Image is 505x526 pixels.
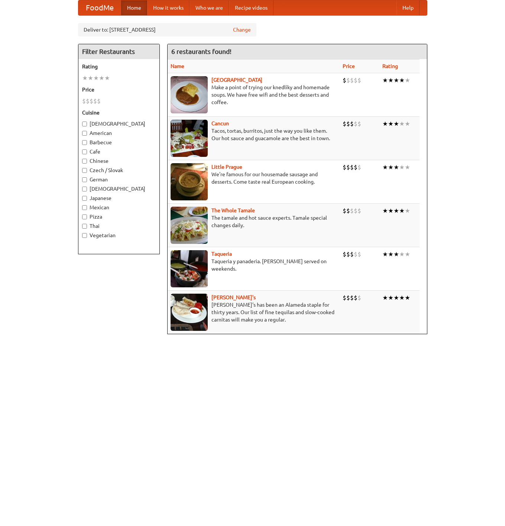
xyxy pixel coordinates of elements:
[82,159,87,164] input: Chinese
[396,0,420,15] a: Help
[405,76,410,84] li: ★
[346,207,350,215] li: $
[82,157,156,165] label: Chinese
[346,294,350,302] li: $
[357,207,361,215] li: $
[93,97,97,105] li: $
[405,163,410,171] li: ★
[346,250,350,258] li: $
[388,207,394,215] li: ★
[382,207,388,215] li: ★
[388,294,394,302] li: ★
[82,194,156,202] label: Japanese
[211,77,262,83] b: [GEOGRAPHIC_DATA]
[82,86,156,93] h5: Price
[171,163,208,200] img: littleprague.jpg
[171,207,208,244] img: wholetamale.jpg
[388,163,394,171] li: ★
[82,122,87,126] input: [DEMOGRAPHIC_DATA]
[357,163,361,171] li: $
[82,205,87,210] input: Mexican
[82,224,87,229] input: Thai
[382,63,398,69] a: Rating
[82,131,87,136] input: American
[171,63,184,69] a: Name
[382,120,388,128] li: ★
[82,167,156,174] label: Czech / Slovak
[382,250,388,258] li: ★
[350,76,354,84] li: $
[211,207,255,213] b: The Whole Tamale
[82,177,87,182] input: German
[82,149,87,154] input: Cafe
[171,171,337,185] p: We're famous for our housemade sausage and desserts. Come taste real European cooking.
[211,164,242,170] a: Little Prague
[211,294,256,300] a: [PERSON_NAME]'s
[357,120,361,128] li: $
[343,163,346,171] li: $
[354,120,357,128] li: $
[82,222,156,230] label: Thai
[99,74,104,82] li: ★
[78,44,159,59] h4: Filter Restaurants
[82,120,156,128] label: [DEMOGRAPHIC_DATA]
[171,76,208,113] img: czechpoint.jpg
[350,120,354,128] li: $
[82,129,156,137] label: American
[354,76,357,84] li: $
[354,250,357,258] li: $
[382,163,388,171] li: ★
[399,163,405,171] li: ★
[354,207,357,215] li: $
[90,97,93,105] li: $
[350,250,354,258] li: $
[343,120,346,128] li: $
[171,84,337,106] p: Make a point of trying our knedlíky and homemade soups. We have free wifi and the best desserts a...
[346,76,350,84] li: $
[171,301,337,323] p: [PERSON_NAME]'s has been an Alameda staple for thirty years. Our list of fine tequilas and slow-c...
[86,97,90,105] li: $
[82,213,156,220] label: Pizza
[78,0,121,15] a: FoodMe
[82,187,87,191] input: [DEMOGRAPHIC_DATA]
[354,294,357,302] li: $
[82,233,87,238] input: Vegetarian
[394,76,399,84] li: ★
[190,0,229,15] a: Who we are
[82,139,156,146] label: Barbecue
[346,163,350,171] li: $
[171,120,208,157] img: cancun.jpg
[82,74,88,82] li: ★
[88,74,93,82] li: ★
[343,294,346,302] li: $
[121,0,147,15] a: Home
[171,294,208,331] img: pedros.jpg
[343,250,346,258] li: $
[343,63,355,69] a: Price
[405,120,410,128] li: ★
[211,251,232,257] a: Taqueria
[171,250,208,287] img: taqueria.jpg
[394,294,399,302] li: ★
[82,204,156,211] label: Mexican
[93,74,99,82] li: ★
[171,258,337,272] p: Taqueria y panaderia. [PERSON_NAME] served on weekends.
[147,0,190,15] a: How it works
[82,109,156,116] h5: Cuisine
[405,250,410,258] li: ★
[229,0,273,15] a: Recipe videos
[399,120,405,128] li: ★
[82,176,156,183] label: German
[354,163,357,171] li: $
[405,207,410,215] li: ★
[82,148,156,155] label: Cafe
[399,207,405,215] li: ★
[399,294,405,302] li: ★
[211,120,229,126] a: Cancun
[82,232,156,239] label: Vegetarian
[78,23,256,36] div: Deliver to: [STREET_ADDRESS]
